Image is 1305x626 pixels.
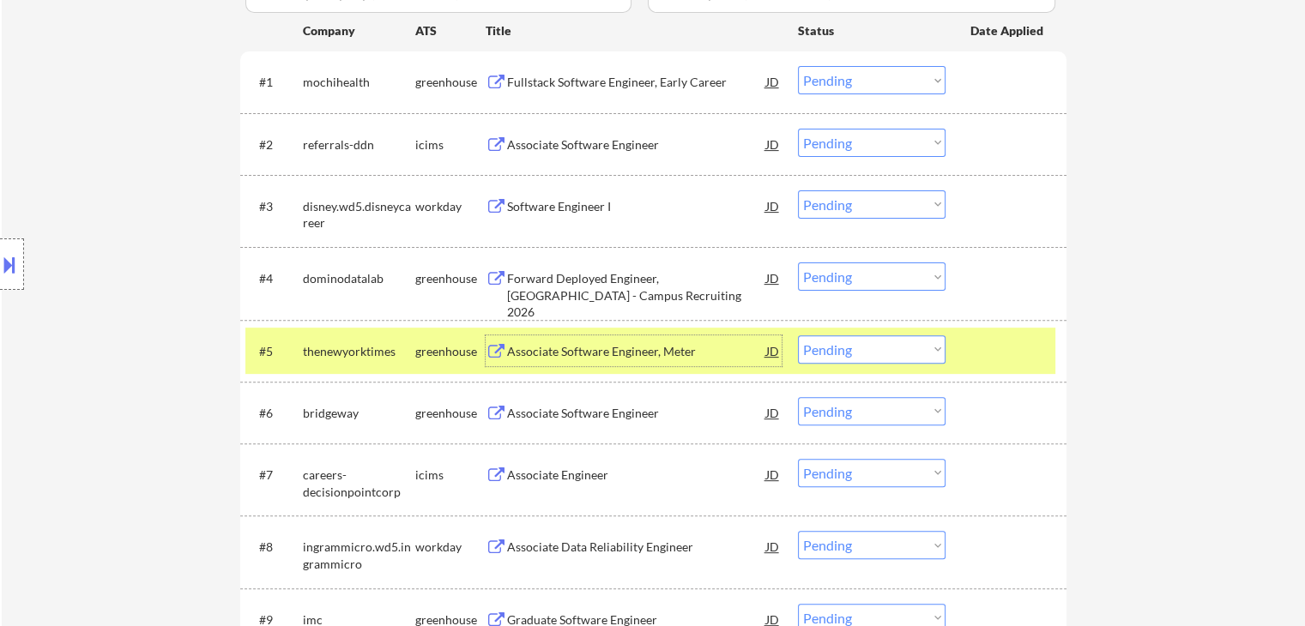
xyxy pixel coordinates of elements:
[507,136,766,153] div: Associate Software Engineer
[415,405,486,422] div: greenhouse
[507,270,766,321] div: Forward Deployed Engineer, [GEOGRAPHIC_DATA] - Campus Recruiting 2026
[415,270,486,287] div: greenhouse
[303,198,415,232] div: disney.wd5.disneycareer
[303,22,415,39] div: Company
[764,531,782,562] div: JD
[764,129,782,160] div: JD
[303,539,415,572] div: ingrammicro.wd5.ingrammicro
[970,22,1046,39] div: Date Applied
[507,466,766,484] div: Associate Engineer
[764,459,782,490] div: JD
[507,74,766,91] div: Fullstack Software Engineer, Early Career
[303,466,415,500] div: careers-decisionpointcorp
[303,74,415,91] div: mochihealth
[303,270,415,287] div: dominodatalab
[303,136,415,153] div: referrals-ddn
[259,466,289,484] div: #7
[507,405,766,422] div: Associate Software Engineer
[507,198,766,215] div: Software Engineer I
[507,343,766,360] div: Associate Software Engineer, Meter
[798,15,946,45] div: Status
[415,198,486,215] div: workday
[507,539,766,556] div: Associate Data Reliability Engineer
[764,262,782,293] div: JD
[415,343,486,360] div: greenhouse
[764,397,782,428] div: JD
[764,190,782,221] div: JD
[415,466,486,484] div: icims
[303,343,415,360] div: thenewyorktimes
[764,335,782,366] div: JD
[764,66,782,97] div: JD
[415,74,486,91] div: greenhouse
[415,136,486,153] div: icims
[415,22,486,39] div: ATS
[415,539,486,556] div: workday
[259,539,289,556] div: #8
[486,22,782,39] div: Title
[259,74,289,91] div: #1
[303,405,415,422] div: bridgeway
